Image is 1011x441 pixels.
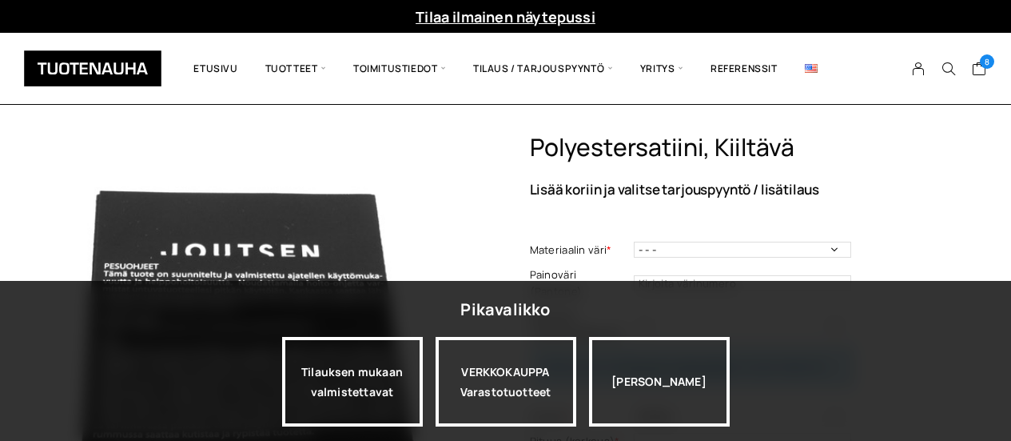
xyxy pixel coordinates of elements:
[340,45,460,92] span: Toimitustiedot
[252,45,340,92] span: Tuotteet
[530,133,973,162] h1: Polyestersatiini, kiiltävä
[436,337,576,427] a: VERKKOKAUPPAVarastotuotteet
[460,295,550,324] div: Pikavalikko
[282,337,423,427] a: Tilauksen mukaan valmistettavat
[980,54,994,69] span: 8
[180,45,251,92] a: Etusivu
[416,7,595,26] a: Tilaa ilmainen näytepussi
[530,182,973,196] p: Lisää koriin ja valitse tarjouspyyntö / lisätilaus
[24,50,161,86] img: Tuotenauha Oy
[530,242,630,259] label: Materiaalin väri
[530,267,630,300] label: Painoväri (Pantone)
[933,62,964,76] button: Search
[972,61,987,80] a: Cart
[805,64,818,73] img: English
[903,62,934,76] a: My Account
[436,337,576,427] div: VERKKOKAUPPA Varastotuotteet
[697,45,791,92] a: Referenssit
[627,45,697,92] span: Yritys
[589,337,730,427] div: [PERSON_NAME]
[634,275,851,291] input: Kirjoita värinumero
[460,45,627,92] span: Tilaus / Tarjouspyyntö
